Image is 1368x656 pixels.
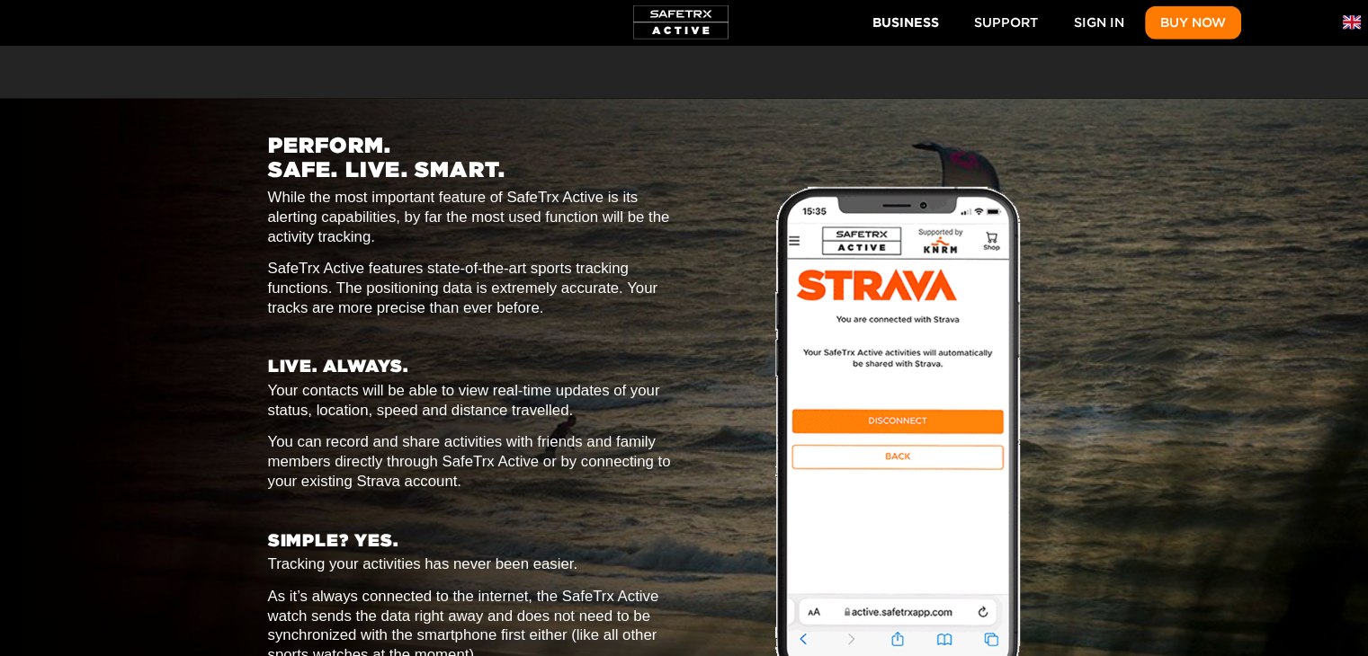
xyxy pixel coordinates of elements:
[872,12,939,34] span: Business
[268,134,674,182] h2: PERFORM. SAFE. LIVE. SMART.
[1059,6,1140,40] a: Sign In
[858,5,953,39] button: Business
[268,381,674,421] p: Your contacts will be able to view real-time updates of your status, location, speed and distance...
[1074,12,1124,34] span: Sign In
[268,357,674,376] h3: LIVE. Always.
[268,432,674,492] p: You can record and share activities with friends and family members directly through SafeTrx Acti...
[268,188,674,247] p: While the most important feature of SafeTrx Active is its alerting capabilities, by far the most ...
[959,6,1053,40] a: Support
[1160,12,1226,34] span: Buy Now
[268,554,674,574] p: Tracking your activities has never been easier.
[268,259,674,318] p: SafeTrx Active features state-of-the-art sports tracking functions. The positioning data is extre...
[1343,13,1361,31] img: en
[974,12,1038,34] span: Support
[268,531,674,550] h3: SIMPLE? YES.
[1145,6,1241,40] button: Buy Now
